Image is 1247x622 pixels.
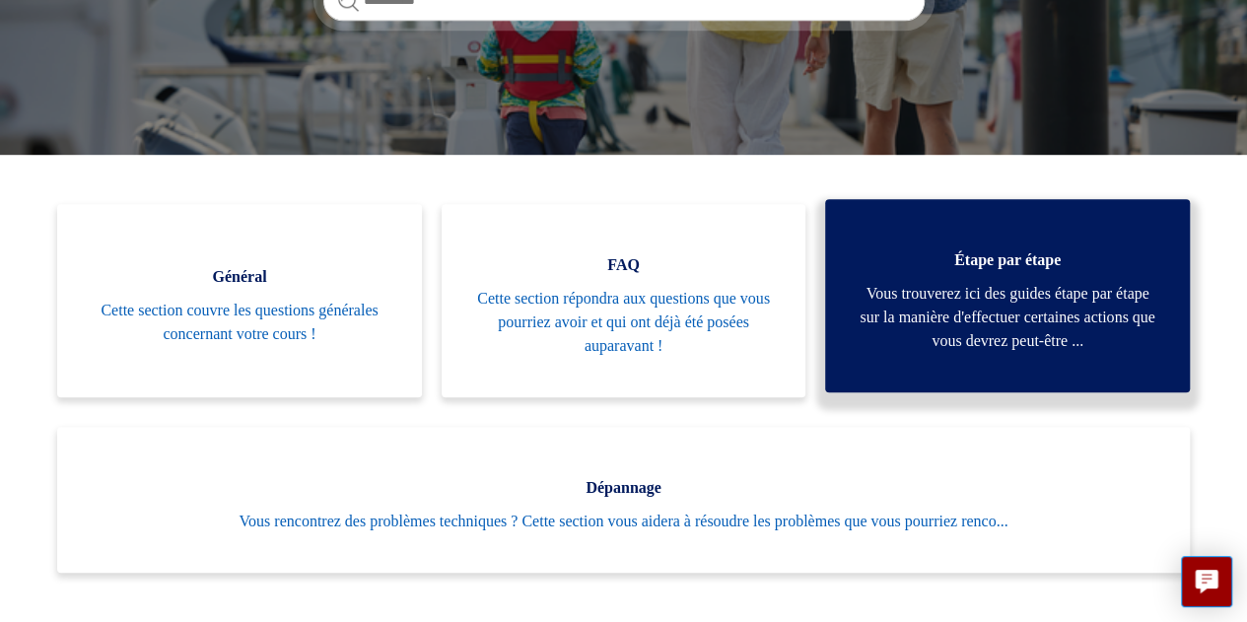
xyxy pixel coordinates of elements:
button: Live chat [1181,556,1232,607]
a: Étape par étape Vous trouverez ici des guides étape par étape sur la manière d'effectuer certaine... [825,199,1190,392]
a: Général Cette section couvre les questions générales concernant votre cours ! [57,204,422,397]
span: FAQ [471,253,777,277]
span: Cette section couvre les questions générales concernant votre cours ! [87,299,392,346]
a: FAQ Cette section répondra aux questions que vous pourriez avoir et qui ont déjà été posées aupar... [442,204,806,397]
span: Cette section répondra aux questions que vous pourriez avoir et qui ont déjà été posées auparavant ! [471,287,777,358]
span: Vous rencontrez des problèmes techniques ? Cette section vous aidera à résoudre les problèmes que... [87,510,1160,533]
span: Dépannage [87,476,1160,500]
span: Vous trouverez ici des guides étape par étape sur la manière d'effectuer certaines actions que vo... [855,282,1160,353]
span: Étape par étape [855,248,1160,272]
span: Général [87,265,392,289]
a: Dépannage Vous rencontrez des problèmes techniques ? Cette section vous aidera à résoudre les pro... [57,427,1190,573]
